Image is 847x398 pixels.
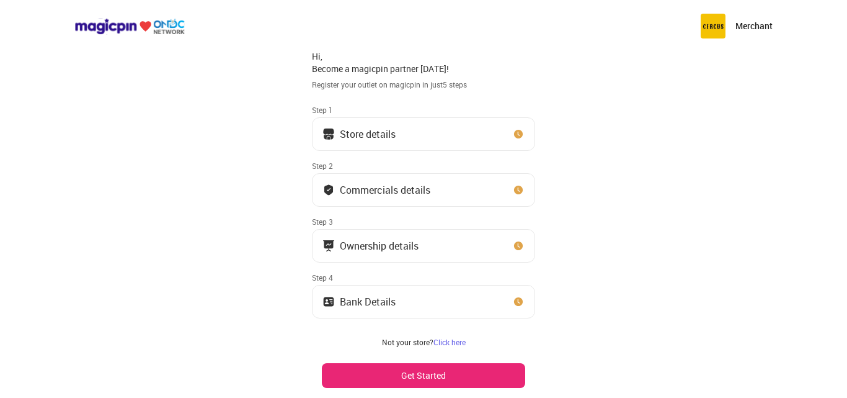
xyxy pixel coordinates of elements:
button: Bank Details [312,285,535,319]
div: Register your outlet on magicpin in just 5 steps [312,79,535,90]
span: Not your store? [382,337,433,347]
img: clock_icon_new.67dbf243.svg [512,184,525,196]
img: circus.b677b59b.png [701,14,725,38]
button: Commercials details [312,173,535,207]
div: Step 2 [312,161,535,171]
img: clock_icon_new.67dbf243.svg [512,240,525,252]
div: Commercials details [340,187,430,193]
div: Store details [340,131,396,137]
div: Step 1 [312,105,535,115]
button: Store details [312,117,535,151]
button: Ownership details [312,229,535,263]
img: clock_icon_new.67dbf243.svg [512,296,525,308]
img: commercials_icon.983f7837.svg [322,240,335,252]
div: Hi, Become a magicpin partner [DATE]! [312,50,535,75]
img: bank_details_tick.fdc3558c.svg [322,184,335,196]
img: storeIcon.9b1f7264.svg [322,128,335,140]
div: Step 4 [312,273,535,283]
button: Get Started [322,363,525,388]
div: Bank Details [340,299,396,305]
img: clock_icon_new.67dbf243.svg [512,128,525,140]
img: ownership_icon.37569ceb.svg [322,296,335,308]
a: Click here [433,337,466,347]
div: Step 3 [312,217,535,227]
div: Ownership details [340,243,419,249]
p: Merchant [735,20,773,32]
img: ondc-logo-new-small.8a59708e.svg [74,18,185,35]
